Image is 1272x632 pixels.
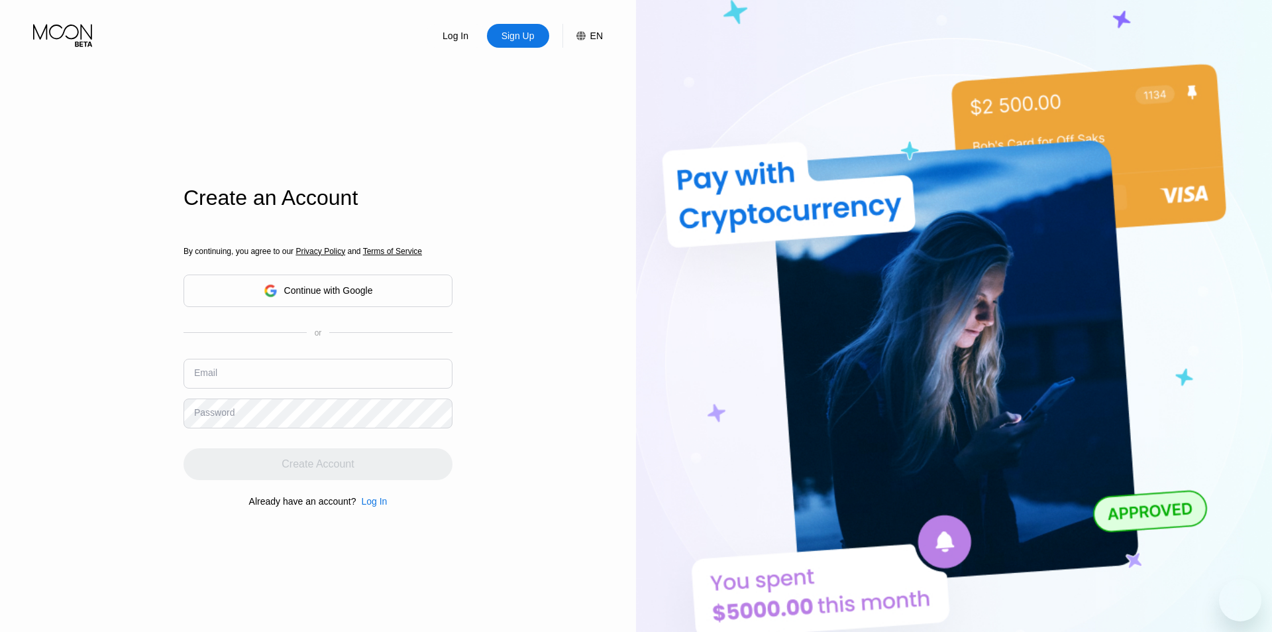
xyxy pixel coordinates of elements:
div: Email [194,367,217,378]
span: Terms of Service [363,247,422,256]
div: EN [562,24,603,48]
div: Continue with Google [284,285,373,296]
div: or [315,328,322,338]
div: Already have an account? [249,496,356,507]
div: Log In [425,24,487,48]
div: Sign Up [500,29,536,42]
div: Create an Account [184,186,452,210]
div: Log In [356,496,387,507]
div: Log In [361,496,387,507]
div: Sign Up [487,24,549,48]
div: EN [590,31,603,41]
div: Log In [441,29,470,42]
iframe: Button to launch messaging window [1219,579,1261,621]
span: Privacy Policy [295,247,345,256]
div: By continuing, you agree to our [184,247,452,256]
span: and [345,247,363,256]
div: Continue with Google [184,275,452,307]
div: Password [194,407,235,418]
